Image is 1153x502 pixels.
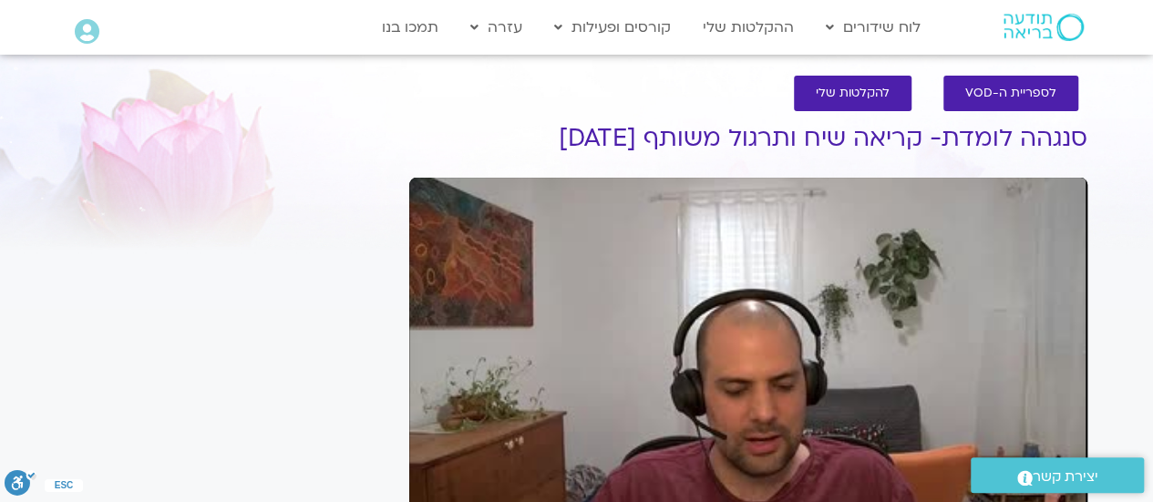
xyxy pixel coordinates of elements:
[409,125,1087,152] h1: סנגהה לומדת- קריאה שיח ותרגול משותף [DATE]
[694,10,803,45] a: ההקלטות שלי
[1004,14,1084,41] img: תודעה בריאה
[816,87,890,100] span: להקלטות שלי
[545,10,680,45] a: קורסים ופעילות
[794,76,911,111] a: להקלטות שלי
[965,87,1056,100] span: לספריית ה-VOD
[943,76,1078,111] a: לספריית ה-VOD
[817,10,930,45] a: לוח שידורים
[1033,465,1098,489] span: יצירת קשר
[461,10,531,45] a: עזרה
[971,457,1144,493] a: יצירת קשר
[373,10,448,45] a: תמכו בנו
